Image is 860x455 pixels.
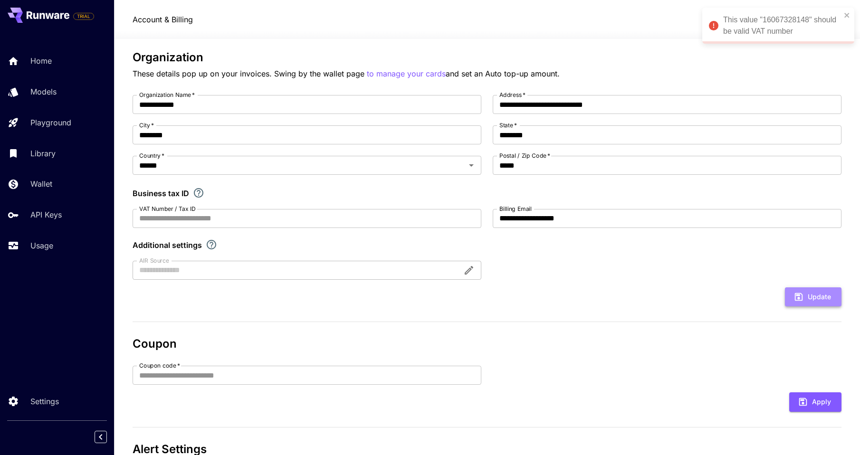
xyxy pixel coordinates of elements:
[133,51,841,64] h3: Organization
[499,205,532,213] label: Billing Email
[193,187,204,199] svg: If you are a business tax registrant, please enter your business tax ID here.
[465,159,478,172] button: Open
[139,361,180,370] label: Coupon code
[139,256,169,265] label: AIR Source
[30,396,59,407] p: Settings
[785,287,841,307] button: Update
[139,121,154,129] label: City
[367,68,446,80] button: to manage your cards
[30,148,56,159] p: Library
[133,188,189,199] p: Business tax ID
[133,14,193,25] a: Account & Billing
[30,86,57,97] p: Models
[139,91,195,99] label: Organization Name
[499,91,526,99] label: Address
[30,209,62,220] p: API Keys
[30,117,71,128] p: Playground
[73,10,94,22] span: Add your payment card to enable full platform functionality.
[844,11,850,19] button: close
[74,13,94,20] span: TRIAL
[133,69,367,78] span: These details pop up on your invoices. Swing by the wallet page
[133,239,202,251] p: Additional settings
[139,205,196,213] label: VAT Number / Tax ID
[789,392,841,412] button: Apply
[446,69,560,78] span: and set an Auto top-up amount.
[499,152,550,160] label: Postal / Zip Code
[30,55,52,66] p: Home
[206,239,217,250] svg: Explore additional customization settings
[723,14,841,37] div: This value "16067328148" should be valid VAT number
[499,121,517,129] label: State
[102,428,114,446] div: Collapse sidebar
[139,152,164,160] label: Country
[133,14,193,25] nav: breadcrumb
[95,431,107,443] button: Collapse sidebar
[133,337,841,351] h3: Coupon
[30,240,53,251] p: Usage
[30,178,52,190] p: Wallet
